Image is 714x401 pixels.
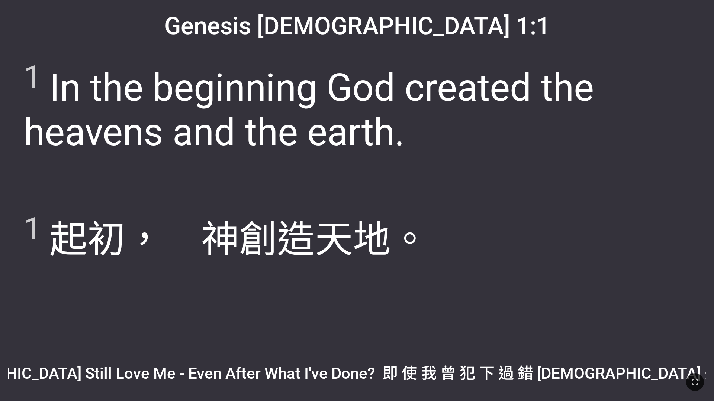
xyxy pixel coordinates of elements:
[353,217,429,262] wh8064: 地
[164,12,550,40] span: Genesis [DEMOGRAPHIC_DATA] 1:1
[24,58,690,154] span: In the beginning God created the heavens and the earth.
[24,210,42,247] sup: 1
[125,217,429,262] wh7225: ， 神
[239,217,429,262] wh430: 創造
[391,217,429,262] wh776: 。
[24,58,42,95] sup: 1
[315,217,429,262] wh1254: 天
[24,209,429,263] span: 起初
